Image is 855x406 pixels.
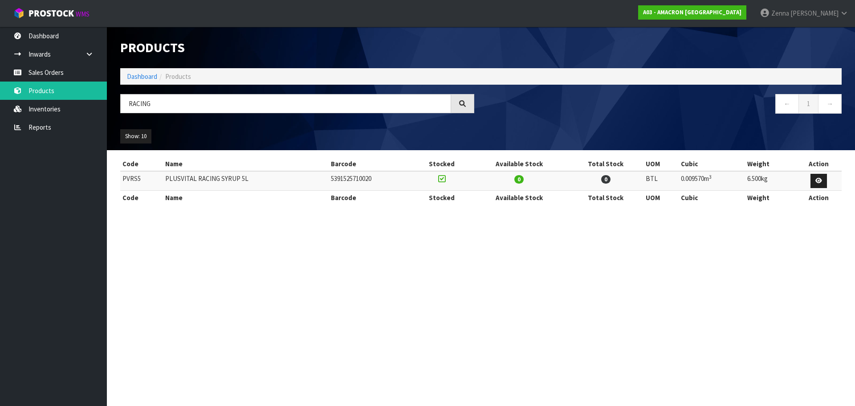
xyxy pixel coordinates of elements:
th: Weight [745,190,795,205]
th: Total Stock [568,157,643,171]
h1: Products [120,40,474,55]
span: ProStock [28,8,74,19]
th: Cubic [679,190,745,205]
span: 0 [601,175,611,184]
th: Code [120,157,163,171]
td: 6.500kg [745,171,795,190]
span: Zenna [771,9,789,17]
button: Show: 10 [120,129,151,144]
td: 0.009570m [679,171,745,190]
th: Action [795,157,842,171]
span: 0 [514,175,524,184]
input: Search products [120,94,451,113]
th: Name [163,157,329,171]
th: Weight [745,157,795,171]
th: UOM [643,190,679,205]
th: Name [163,190,329,205]
th: Action [795,190,842,205]
a: Dashboard [127,72,157,81]
td: PVRS5 [120,171,163,190]
small: WMS [76,10,90,18]
th: Total Stock [568,190,643,205]
a: → [818,94,842,113]
span: Products [165,72,191,81]
a: 1 [798,94,818,113]
th: UOM [643,157,679,171]
a: ← [775,94,799,113]
span: [PERSON_NAME] [790,9,839,17]
strong: A03 - AMACRON [GEOGRAPHIC_DATA] [643,8,741,16]
th: Stocked [413,157,470,171]
img: cube-alt.png [13,8,24,19]
td: BTL [643,171,679,190]
th: Available Stock [470,157,568,171]
th: Code [120,190,163,205]
th: Barcode [329,190,413,205]
th: Stocked [413,190,470,205]
td: PLUSVITAL RACING SYRUP 5L [163,171,329,190]
th: Barcode [329,157,413,171]
sup: 3 [709,174,712,180]
td: 5391525710020 [329,171,413,190]
th: Cubic [679,157,745,171]
nav: Page navigation [488,94,842,116]
th: Available Stock [470,190,568,205]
